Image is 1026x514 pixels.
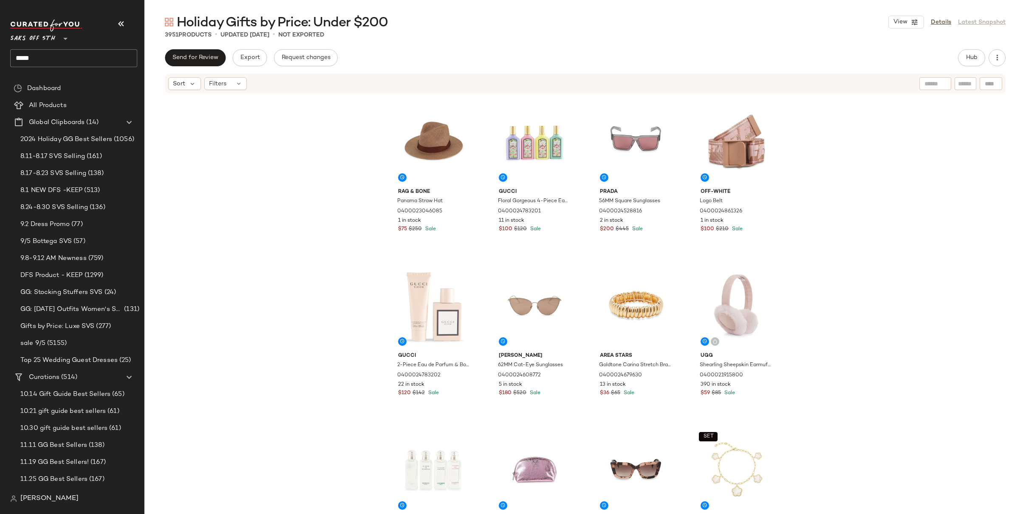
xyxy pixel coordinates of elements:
span: (1056) [112,135,134,144]
span: (25) [118,356,131,365]
span: $59 [701,390,710,397]
span: Sale [529,226,541,232]
p: updated [DATE] [220,31,269,40]
span: 2024 Holiday GG Best Sellers [20,135,112,144]
button: Request changes [274,49,338,66]
span: (5155) [45,339,67,348]
span: (514) [59,373,77,382]
span: $520 [513,390,526,397]
span: 8.1 NEW DFS -KEEP [20,186,82,195]
span: 8.24-8.30 SVS Selling [20,203,88,212]
span: (65) [110,390,124,399]
span: $100 [701,226,714,233]
img: cfy_white_logo.C9jOOHJF.svg [10,20,82,31]
span: (14) [85,118,99,127]
span: $36 [600,390,609,397]
span: (57) [72,237,85,246]
span: 0400024679630 [599,372,642,379]
span: (136) [88,203,105,212]
span: View [893,19,907,25]
img: 0400024679630 [593,263,678,349]
p: Not Exported [278,31,324,40]
span: Filters [209,79,226,88]
img: 0400023046085_CARAMEL [391,99,477,185]
span: 62MM Cat-Eye Sunglasses [498,361,563,369]
span: (61) [106,407,119,416]
span: Top 25 Wedding Guest Dresses [20,356,118,365]
span: $85 [712,390,721,397]
span: $65 [611,390,620,397]
span: $100 [499,226,512,233]
img: 0400024861326_PINKBEIGE [694,99,779,185]
span: GG: [DATE] Outfits Women's SVS [20,305,122,314]
span: Send for Review [172,54,218,61]
span: Shearling Sheepskin Earmuffs [700,361,772,369]
span: 0400024783201 [498,208,541,215]
span: GG: Stocking Stuffers SVS [20,288,103,297]
span: Hub [966,54,978,61]
span: Sale [424,226,436,232]
span: Saks OFF 5TH [10,29,55,44]
span: 11 in stock [499,217,524,225]
span: Request changes [281,54,331,61]
span: 390 in stock [701,381,731,389]
span: (1299) [83,271,104,280]
button: Export [232,49,267,66]
span: Prada [600,188,672,196]
span: $445 [616,226,629,233]
span: SET [703,434,714,440]
span: 22 in stock [398,381,424,389]
span: 0400024528816 [599,208,642,215]
span: 10.30 gift guide best sellers [20,424,107,433]
button: Hub [958,49,985,66]
span: Panama Straw Hat [397,198,443,205]
span: (138) [87,441,105,450]
span: $142 [413,390,425,397]
span: Gucci [398,352,470,360]
span: $120 [514,226,527,233]
img: svg%3e [14,84,22,93]
span: [PERSON_NAME] [499,352,571,360]
span: rag & bone [398,188,470,196]
span: Gucci [499,188,571,196]
span: All Products [29,101,67,110]
span: 0400023046085 [397,208,442,215]
span: 0400024861326 [700,208,742,215]
button: SET [699,432,718,441]
span: Global Clipboards [29,118,85,127]
span: Off-White [701,188,772,196]
img: 0400024783202 [391,263,477,349]
span: Area Stars [600,352,672,360]
span: 0400024783202 [397,372,441,379]
span: (167) [89,458,106,467]
span: $180 [499,390,512,397]
span: (24) [103,288,116,297]
span: Logo Belt [700,198,723,205]
span: 0400024608772 [498,372,541,379]
span: $200 [600,226,614,233]
button: Send for Review [165,49,226,66]
span: $120 [398,390,411,397]
span: (759) [87,254,104,263]
span: 9.8-9.12 AM Newness [20,254,87,263]
span: Sale [723,390,735,396]
img: 0400024783201 [492,99,577,185]
span: 10.14 Gift Guide Best Sellers [20,390,110,399]
span: [PERSON_NAME] [20,494,79,504]
span: Sale [622,390,634,396]
span: 11.11 GG Best Sellers [20,441,87,450]
span: Curations [29,373,59,382]
span: Export [240,54,260,61]
span: 13 in stock [600,381,626,389]
span: Ugg [701,352,772,360]
span: 10.21 gift guide best sellers [20,407,106,416]
a: Details [931,18,951,27]
img: 0400021915800_PINKCLOUD [694,263,779,349]
span: Goldtone Carina Stretch Bracelet/6" [599,361,671,369]
span: $210 [716,226,729,233]
span: $75 [398,226,407,233]
span: DFS Product - KEEP [20,271,83,280]
span: 2 in stock [600,217,623,225]
span: 1 in stock [398,217,421,225]
span: (61) [107,424,121,433]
